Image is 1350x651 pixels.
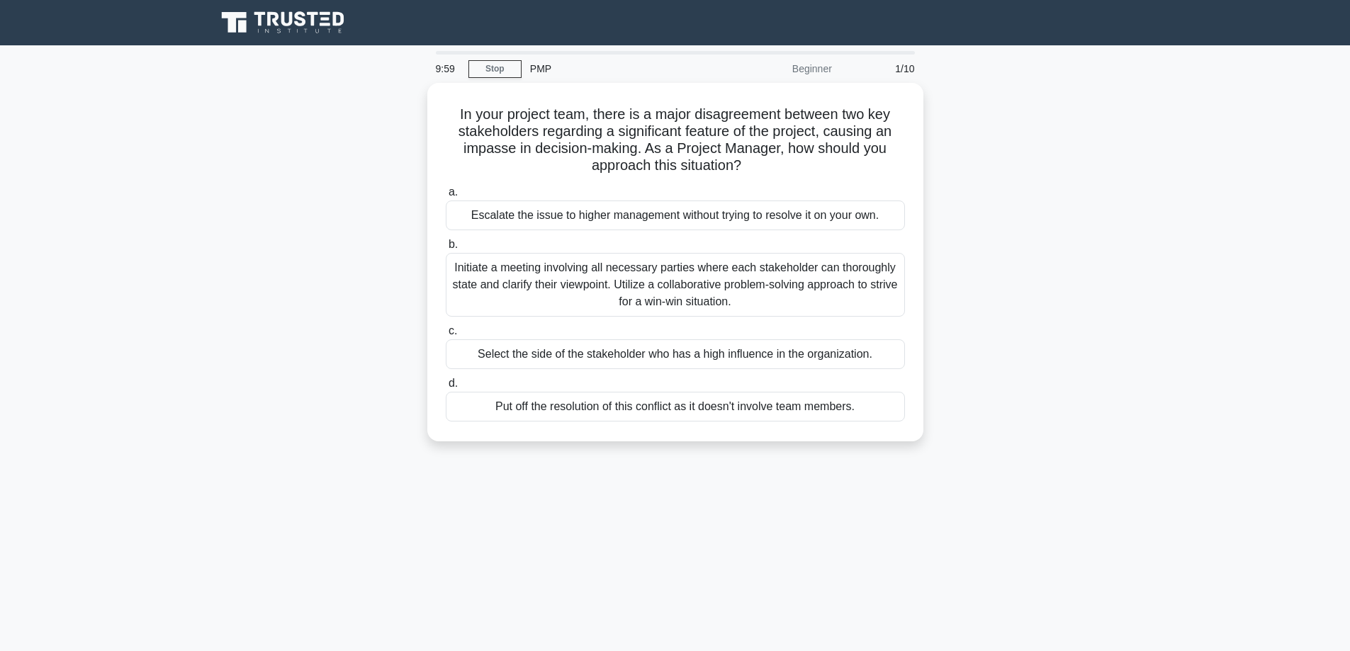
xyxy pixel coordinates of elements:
div: Initiate a meeting involving all necessary parties where each stakeholder can thoroughly state an... [446,253,905,317]
div: Select the side of the stakeholder who has a high influence in the organization. [446,339,905,369]
div: Beginner [716,55,840,83]
span: a. [449,186,458,198]
div: PMP [522,55,716,83]
div: 9:59 [427,55,468,83]
span: c. [449,324,457,336]
div: 1/10 [840,55,923,83]
div: Put off the resolution of this conflict as it doesn't involve team members. [446,392,905,421]
span: d. [449,377,458,389]
a: Stop [468,60,522,78]
span: b. [449,238,458,250]
div: Escalate the issue to higher management without trying to resolve it on your own. [446,200,905,230]
h5: In your project team, there is a major disagreement between two key stakeholders regarding a sign... [444,106,906,175]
